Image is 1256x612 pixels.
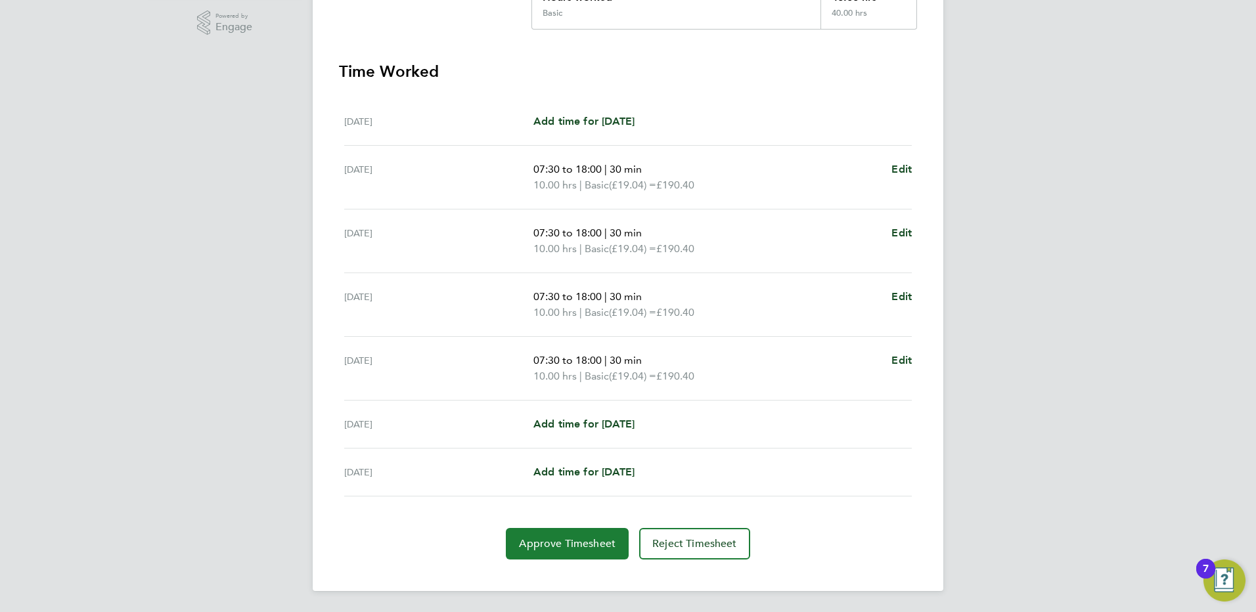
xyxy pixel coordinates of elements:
[579,242,582,255] span: |
[820,8,916,29] div: 40.00 hrs
[533,242,577,255] span: 10.00 hrs
[533,464,635,480] a: Add time for [DATE]
[339,61,917,82] h3: Time Worked
[604,163,607,175] span: |
[344,225,533,257] div: [DATE]
[344,353,533,384] div: [DATE]
[533,114,635,129] a: Add time for [DATE]
[609,242,656,255] span: (£19.04) =
[344,289,533,320] div: [DATE]
[215,11,252,22] span: Powered by
[585,368,609,384] span: Basic
[610,227,642,239] span: 30 min
[533,466,635,478] span: Add time for [DATE]
[543,8,562,18] div: Basic
[585,305,609,320] span: Basic
[344,162,533,193] div: [DATE]
[533,418,635,430] span: Add time for [DATE]
[533,306,577,318] span: 10.00 hrs
[506,528,629,559] button: Approve Timesheet
[533,416,635,432] a: Add time for [DATE]
[604,354,607,366] span: |
[344,114,533,129] div: [DATE]
[652,537,737,550] span: Reject Timesheet
[604,227,607,239] span: |
[891,227,912,239] span: Edit
[533,227,602,239] span: 07:30 to 18:00
[1203,559,1245,601] button: Open Resource Center, 7 new notifications
[891,289,912,305] a: Edit
[533,370,577,382] span: 10.00 hrs
[344,464,533,480] div: [DATE]
[533,179,577,191] span: 10.00 hrs
[656,179,694,191] span: £190.40
[344,416,533,432] div: [DATE]
[891,353,912,368] a: Edit
[656,306,694,318] span: £190.40
[610,163,642,175] span: 30 min
[585,241,609,257] span: Basic
[610,354,642,366] span: 30 min
[579,306,582,318] span: |
[533,115,635,127] span: Add time for [DATE]
[609,179,656,191] span: (£19.04) =
[585,177,609,193] span: Basic
[579,370,582,382] span: |
[1203,569,1209,586] div: 7
[609,306,656,318] span: (£19.04) =
[639,528,750,559] button: Reject Timesheet
[533,354,602,366] span: 07:30 to 18:00
[891,163,912,175] span: Edit
[656,370,694,382] span: £190.40
[891,162,912,177] a: Edit
[215,22,252,33] span: Engage
[610,290,642,303] span: 30 min
[579,179,582,191] span: |
[604,290,607,303] span: |
[891,290,912,303] span: Edit
[519,537,616,550] span: Approve Timesheet
[609,370,656,382] span: (£19.04) =
[891,225,912,241] a: Edit
[891,354,912,366] span: Edit
[197,11,253,35] a: Powered byEngage
[533,290,602,303] span: 07:30 to 18:00
[533,163,602,175] span: 07:30 to 18:00
[656,242,694,255] span: £190.40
